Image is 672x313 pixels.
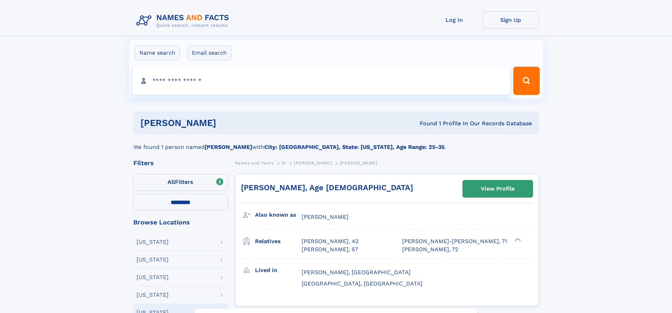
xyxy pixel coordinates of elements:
a: W [281,158,286,167]
a: [PERSON_NAME]-[PERSON_NAME], 71 [402,237,507,245]
a: Log In [426,11,483,29]
h3: Lived in [255,264,302,276]
div: [US_STATE] [137,292,169,298]
button: Search Button [513,67,539,95]
div: Found 1 Profile In Our Records Database [318,120,532,127]
b: City: [GEOGRAPHIC_DATA], State: [US_STATE], Age Range: 25-35 [264,144,444,150]
div: Browse Locations [133,219,228,225]
h3: Relatives [255,235,302,247]
a: [PERSON_NAME], 72 [402,246,458,253]
div: ❯ [513,237,521,242]
div: [US_STATE] [137,275,169,280]
span: [GEOGRAPHIC_DATA], [GEOGRAPHIC_DATA] [302,280,423,287]
span: [PERSON_NAME] [302,213,349,220]
h1: [PERSON_NAME] [140,119,318,127]
div: We found 1 person named with . [133,134,539,151]
b: [PERSON_NAME] [205,144,252,150]
div: View Profile [481,181,515,197]
a: [PERSON_NAME], Age [DEMOGRAPHIC_DATA] [241,183,413,192]
img: Logo Names and Facts [133,11,235,30]
label: Email search [187,46,231,60]
label: Filters [133,174,228,191]
label: Name search [135,46,180,60]
div: [US_STATE] [137,257,169,263]
a: [PERSON_NAME] [294,158,332,167]
span: [PERSON_NAME], [GEOGRAPHIC_DATA] [302,269,411,276]
a: View Profile [463,180,533,197]
input: search input [133,67,510,95]
a: Names and Facts [235,158,274,167]
a: [PERSON_NAME], 42 [302,237,358,245]
h3: Also known as [255,209,302,221]
div: Filters [133,160,228,166]
span: [PERSON_NAME] [294,161,332,165]
div: [US_STATE] [137,239,169,245]
span: All [168,179,175,185]
span: [PERSON_NAME] [340,161,377,165]
a: [PERSON_NAME], 57 [302,246,358,253]
span: W [281,161,286,165]
a: Sign Up [483,11,539,29]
